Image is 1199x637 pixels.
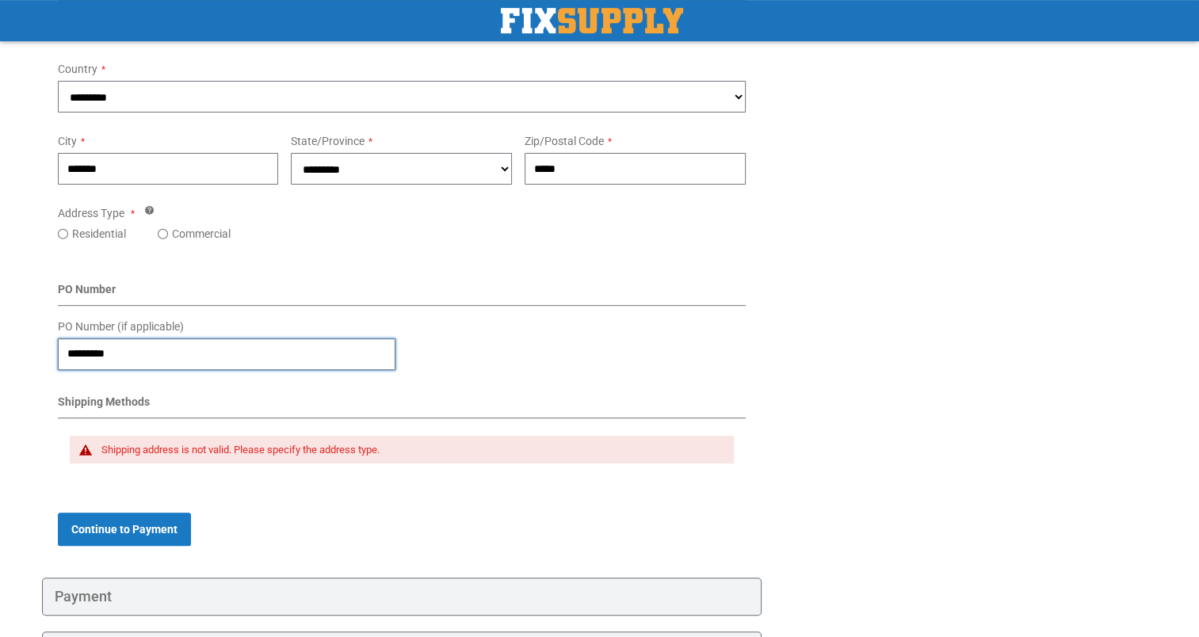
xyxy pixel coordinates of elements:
span: Address Type [58,207,124,219]
span: State/Province [291,135,365,147]
div: Shipping address is not valid. Please specify the address type. [101,444,719,456]
img: Fix Industrial Supply [501,8,683,33]
span: Continue to Payment [71,523,178,536]
span: PO Number (if applicable) [58,320,184,333]
span: City [58,135,77,147]
div: Shipping Methods [58,394,747,418]
span: Zip/Postal Code [525,135,604,147]
div: PO Number [58,281,747,306]
span: Country [58,63,97,75]
a: store logo [501,8,683,33]
div: Payment [42,578,762,616]
label: Commercial [172,226,231,242]
label: Residential [72,226,126,242]
button: Continue to Payment [58,513,191,546]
